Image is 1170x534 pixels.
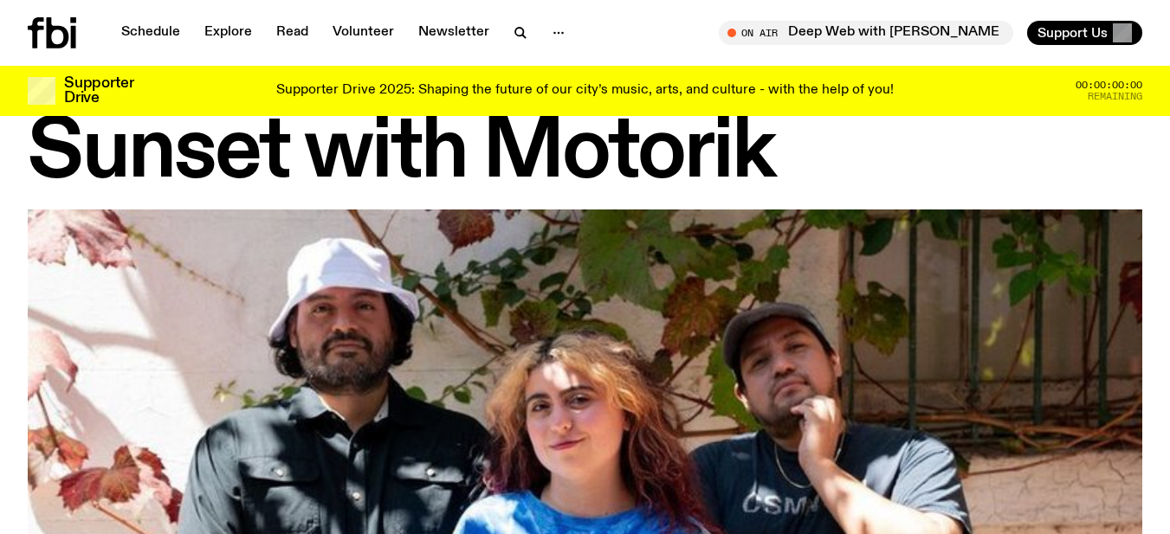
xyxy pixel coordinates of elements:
[28,114,1142,192] h1: Sunset with Motorik
[1027,21,1142,45] button: Support Us
[64,76,133,106] h3: Supporter Drive
[322,21,404,45] a: Volunteer
[266,21,319,45] a: Read
[1076,80,1142,90] span: 00:00:00:00
[194,21,262,45] a: Explore
[111,21,191,45] a: Schedule
[408,21,500,45] a: Newsletter
[276,83,894,99] p: Supporter Drive 2025: Shaping the future of our city’s music, arts, and culture - with the help o...
[719,21,1013,45] button: On AirDeep Web with [PERSON_NAME]
[1088,92,1142,101] span: Remaining
[1037,25,1108,41] span: Support Us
